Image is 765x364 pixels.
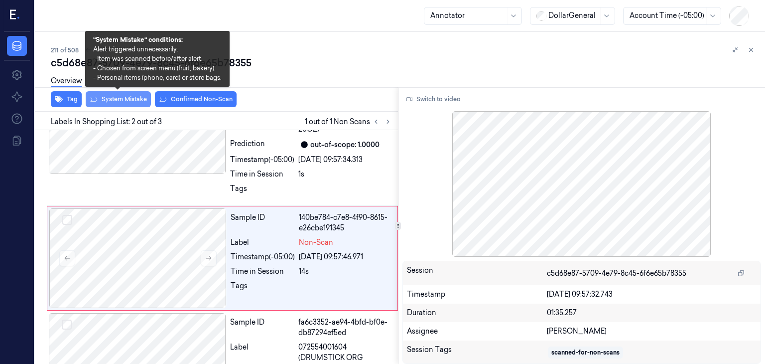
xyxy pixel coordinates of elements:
[547,326,757,337] div: [PERSON_NAME]
[547,289,757,300] div: [DATE] 09:57:32.743
[230,317,294,338] div: Sample ID
[86,91,151,107] button: System Mistake
[547,308,757,318] div: 01:35.257
[547,268,686,279] span: c5d68e87-5709-4e79-8c45-6f6e65b78355
[299,212,391,233] div: 140be784-c7e8-4f90-8615-e26cbe191345
[51,91,82,107] button: Tag
[298,169,392,180] div: 1s
[551,348,620,357] div: scanned-for-non-scans
[51,46,79,54] span: 211 of 508
[298,317,392,338] div: fa6c3352-ae94-4bfd-bf0e-db87294ef5ed
[62,215,72,225] button: Select row
[51,56,757,70] div: c5d68e87-5709-4e79-8c45-6f6e65b78355
[298,155,392,165] div: [DATE] 09:57:34.313
[231,266,295,277] div: Time in Session
[231,212,295,233] div: Sample ID
[62,320,72,330] button: Select row
[407,345,547,361] div: Session Tags
[407,308,547,318] div: Duration
[230,155,294,165] div: Timestamp (-05:00)
[407,289,547,300] div: Timestamp
[230,183,294,199] div: Tags
[51,76,82,87] a: Overview
[299,266,391,277] div: 14s
[299,237,333,248] span: Non-Scan
[407,326,547,337] div: Assignee
[231,237,295,248] div: Label
[305,116,394,128] span: 1 out of 1 Non Scans
[230,139,294,151] div: Prediction
[299,252,391,262] div: [DATE] 09:57:46.971
[230,169,294,180] div: Time in Session
[155,91,237,107] button: Confirmed Non-Scan
[402,91,465,107] button: Switch to video
[407,265,547,281] div: Session
[51,117,162,127] span: Labels In Shopping List: 2 out of 3
[231,252,295,262] div: Timestamp (-05:00)
[310,140,380,150] div: out-of-scope: 1.0000
[231,281,295,297] div: Tags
